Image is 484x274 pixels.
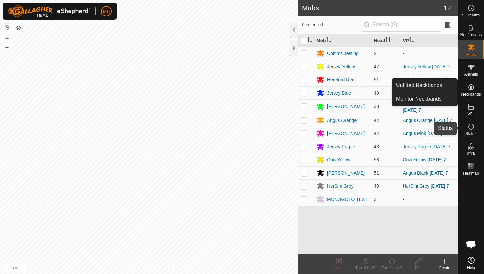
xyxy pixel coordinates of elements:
[403,144,450,149] a: Jersey Purple [DATE] 7
[374,157,379,162] span: 58
[400,193,458,206] td: -
[458,254,484,272] a: Help
[327,130,365,137] div: [PERSON_NAME]
[327,90,351,96] div: Jersey Blue
[374,64,379,69] span: 47
[403,131,445,136] a: Angus Pink [DATE] 7
[352,265,379,271] div: Turn Off VP
[327,143,355,150] div: Jersey Purple
[396,81,442,89] span: Unfitted Neckbands
[3,24,11,32] button: Reset Map
[314,34,371,47] th: Mob
[155,265,175,271] a: Contact Us
[374,90,379,96] span: 49
[371,34,400,47] th: Head
[403,170,448,176] a: Angus Black [DATE] 7
[403,64,450,69] a: Jersey Yellow [DATE] 7
[467,266,475,270] span: Help
[327,117,357,124] div: Angus Orange
[302,21,362,28] span: 0 selected
[123,265,148,271] a: Privacy Policy
[302,4,444,12] h2: Mobs
[466,53,476,57] span: Mobs
[327,183,354,190] div: HerSim Grey
[327,103,365,110] div: [PERSON_NAME]
[374,118,379,123] span: 44
[396,95,442,103] span: Monitor Neckbands
[467,112,474,116] span: VPs
[403,118,452,123] a: Angus Orange [DATE] 7
[385,38,390,43] p-sorticon: Activate to sort
[403,183,449,189] a: HerSim Grey [DATE] 7
[334,266,345,270] span: Delete
[400,47,458,60] td: -
[8,5,90,17] img: Gallagher Logo
[374,77,379,82] span: 51
[392,79,457,92] a: Unfitted Neckbands
[461,92,481,96] span: Neckbands
[461,234,481,254] div: Open chat
[103,8,110,15] span: MB
[327,170,365,177] div: [PERSON_NAME]
[431,265,458,271] div: Create
[462,13,480,17] span: Schedules
[307,38,312,43] p-sorticon: Activate to sort
[374,197,376,202] span: 3
[327,63,355,70] div: Jersey Yellow
[374,131,379,136] span: 44
[374,170,379,176] span: 51
[400,34,458,47] th: VP
[405,265,431,271] div: Edit
[465,132,476,136] span: Status
[444,3,451,13] span: 12
[374,144,379,149] span: 43
[374,183,379,189] span: 40
[392,93,457,106] a: Monitor Neckbands
[403,157,446,162] a: Cow Yellow [DATE] 7
[463,171,479,175] span: Heatmap
[403,100,441,113] a: [PERSON_NAME] [DATE] 7
[3,43,11,51] button: –
[14,24,22,32] button: Map Layers
[460,33,482,37] span: Notifications
[374,104,379,109] span: 33
[327,76,355,83] div: Hereford Red
[327,50,359,57] div: Comms Testing
[362,18,441,32] input: Search (S)
[379,265,405,271] div: Turn On VP
[374,51,376,56] span: 2
[464,72,478,76] span: Animals
[327,156,351,163] div: Cow Yellow
[403,77,450,82] a: Hereford Red [DATE] 7
[326,38,331,43] p-sorticon: Activate to sort
[3,35,11,42] button: +
[327,196,368,203] div: MONOGOTO TEST
[467,151,475,155] span: Infra
[409,38,414,43] p-sorticon: Activate to sort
